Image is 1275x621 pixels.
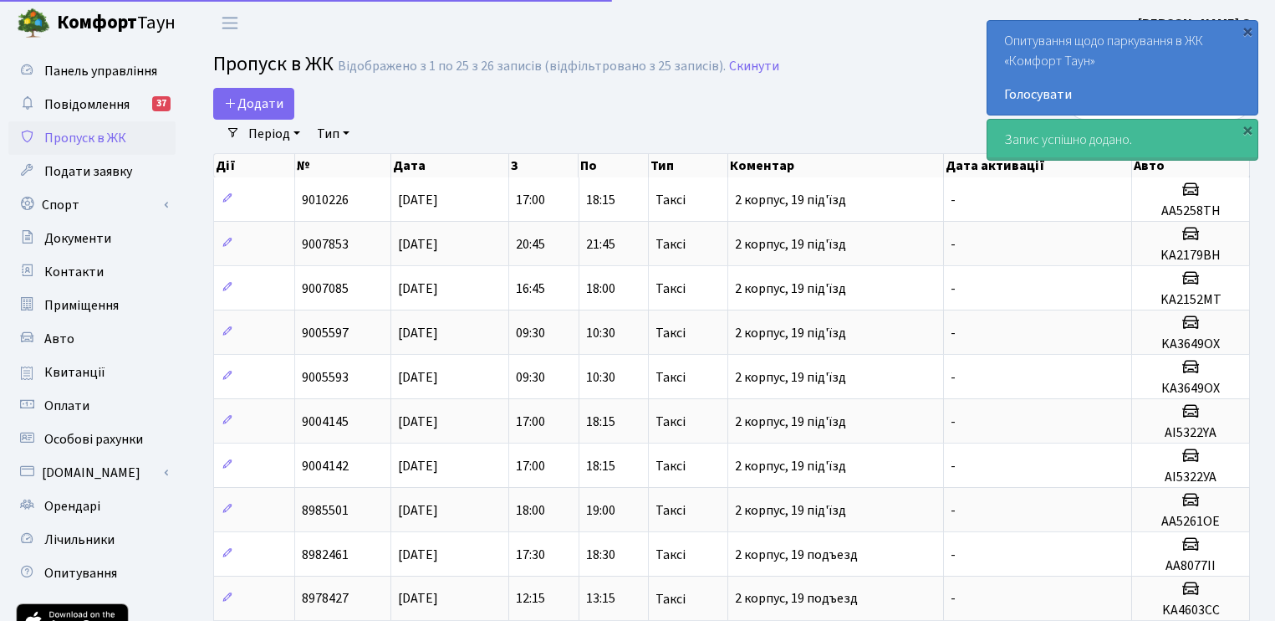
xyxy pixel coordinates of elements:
[516,413,545,431] span: 17:00
[951,457,956,475] span: -
[44,95,130,114] span: Повідомлення
[8,188,176,222] a: Спорт
[586,235,615,254] span: 21:45
[987,120,1257,160] div: Запис успішно додано.
[8,456,176,490] a: [DOMAIN_NAME]
[516,368,545,387] span: 09:30
[1139,470,1242,485] h5: АІ5322УА
[8,255,176,289] a: Контакти
[8,356,176,389] a: Квитанції
[655,548,686,562] span: Таксі
[44,296,119,315] span: Приміщення
[8,54,176,88] a: Панель управління
[516,457,545,475] span: 17:00
[655,459,686,473] span: Таксі
[8,155,176,188] a: Подати заявку
[516,235,545,254] span: 20:45
[57,9,137,36] b: Комфорт
[8,121,176,155] a: Пропуск в ЖК
[302,368,349,387] span: 9005593
[655,371,686,384] span: Таксі
[655,415,686,429] span: Таксі
[57,9,176,38] span: Таун
[302,546,349,564] span: 8982461
[729,59,779,74] a: Скинути
[1138,13,1255,33] a: [PERSON_NAME] О.
[1138,14,1255,33] b: [PERSON_NAME] О.
[516,280,545,298] span: 16:45
[586,501,615,520] span: 19:00
[44,363,105,382] span: Квитанції
[398,280,438,298] span: [DATE]
[398,413,438,431] span: [DATE]
[338,59,726,74] div: Відображено з 1 по 25 з 26 записів (відфільтровано з 25 записів).
[951,235,956,254] span: -
[398,368,438,387] span: [DATE]
[586,590,615,608] span: 13:15
[516,324,545,342] span: 09:30
[8,88,176,121] a: Повідомлення37
[944,154,1132,177] th: Дата активації
[951,368,956,387] span: -
[398,235,438,254] span: [DATE]
[44,430,143,449] span: Особові рахунки
[951,501,956,520] span: -
[242,120,307,148] a: Період
[1139,381,1242,397] h5: КА3649ОХ
[8,322,176,356] a: Авто
[44,497,100,516] span: Орендарі
[655,593,686,606] span: Таксі
[8,557,176,590] a: Опитування
[17,7,50,40] img: logo.png
[728,154,944,177] th: Коментар
[213,88,294,120] a: Додати
[302,413,349,431] span: 9004145
[655,282,686,295] span: Таксі
[391,154,509,177] th: Дата
[655,193,686,207] span: Таксі
[1139,203,1242,219] h5: AA5258TH
[586,546,615,564] span: 18:30
[398,324,438,342] span: [DATE]
[1139,336,1242,352] h5: KA3649OX
[214,154,295,177] th: Дії
[8,289,176,322] a: Приміщення
[649,154,728,177] th: Тип
[213,49,334,79] span: Пропуск в ЖК
[951,324,956,342] span: -
[398,457,438,475] span: [DATE]
[586,457,615,475] span: 18:15
[586,324,615,342] span: 10:30
[735,413,846,431] span: 2 корпус, 19 під'їзд
[735,368,846,387] span: 2 корпус, 19 під'їзд
[398,191,438,209] span: [DATE]
[152,96,171,111] div: 37
[735,546,858,564] span: 2 корпус, 19 подъезд
[398,501,438,520] span: [DATE]
[44,531,115,549] span: Лічильники
[987,21,1257,115] div: Опитування щодо паркування в ЖК «Комфорт Таун»
[1139,425,1242,441] h5: AI5322YA
[586,191,615,209] span: 18:15
[951,191,956,209] span: -
[398,546,438,564] span: [DATE]
[586,280,615,298] span: 18:00
[586,413,615,431] span: 18:15
[209,9,251,37] button: Переключити навігацію
[951,546,956,564] span: -
[302,324,349,342] span: 9005597
[1139,292,1242,308] h5: KA2152MT
[302,457,349,475] span: 9004142
[44,229,111,248] span: Документи
[1139,558,1242,574] h5: AA8077II
[735,457,846,475] span: 2 корпус, 19 під'їзд
[44,564,117,583] span: Опитування
[295,154,391,177] th: №
[398,590,438,608] span: [DATE]
[310,120,356,148] a: Тип
[735,590,858,608] span: 2 корпус, 19 подъезд
[1239,23,1256,39] div: ×
[1139,514,1242,530] h5: AA5261OE
[951,590,956,608] span: -
[8,523,176,557] a: Лічильники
